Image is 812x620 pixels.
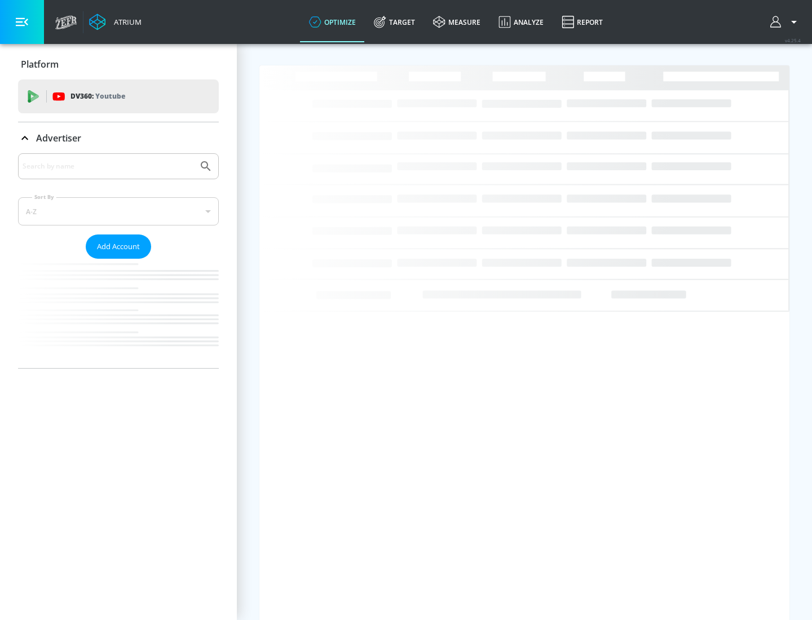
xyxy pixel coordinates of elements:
[18,259,219,368] nav: list of Advertiser
[21,58,59,70] p: Platform
[70,90,125,103] p: DV360:
[300,2,365,42] a: optimize
[95,90,125,102] p: Youtube
[365,2,424,42] a: Target
[86,234,151,259] button: Add Account
[97,240,140,253] span: Add Account
[32,193,56,201] label: Sort By
[489,2,553,42] a: Analyze
[23,159,193,174] input: Search by name
[18,153,219,368] div: Advertiser
[424,2,489,42] a: measure
[89,14,142,30] a: Atrium
[18,197,219,225] div: A-Z
[553,2,612,42] a: Report
[18,122,219,154] div: Advertiser
[18,79,219,113] div: DV360: Youtube
[18,48,219,80] div: Platform
[109,17,142,27] div: Atrium
[36,132,81,144] p: Advertiser
[785,37,801,43] span: v 4.25.4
